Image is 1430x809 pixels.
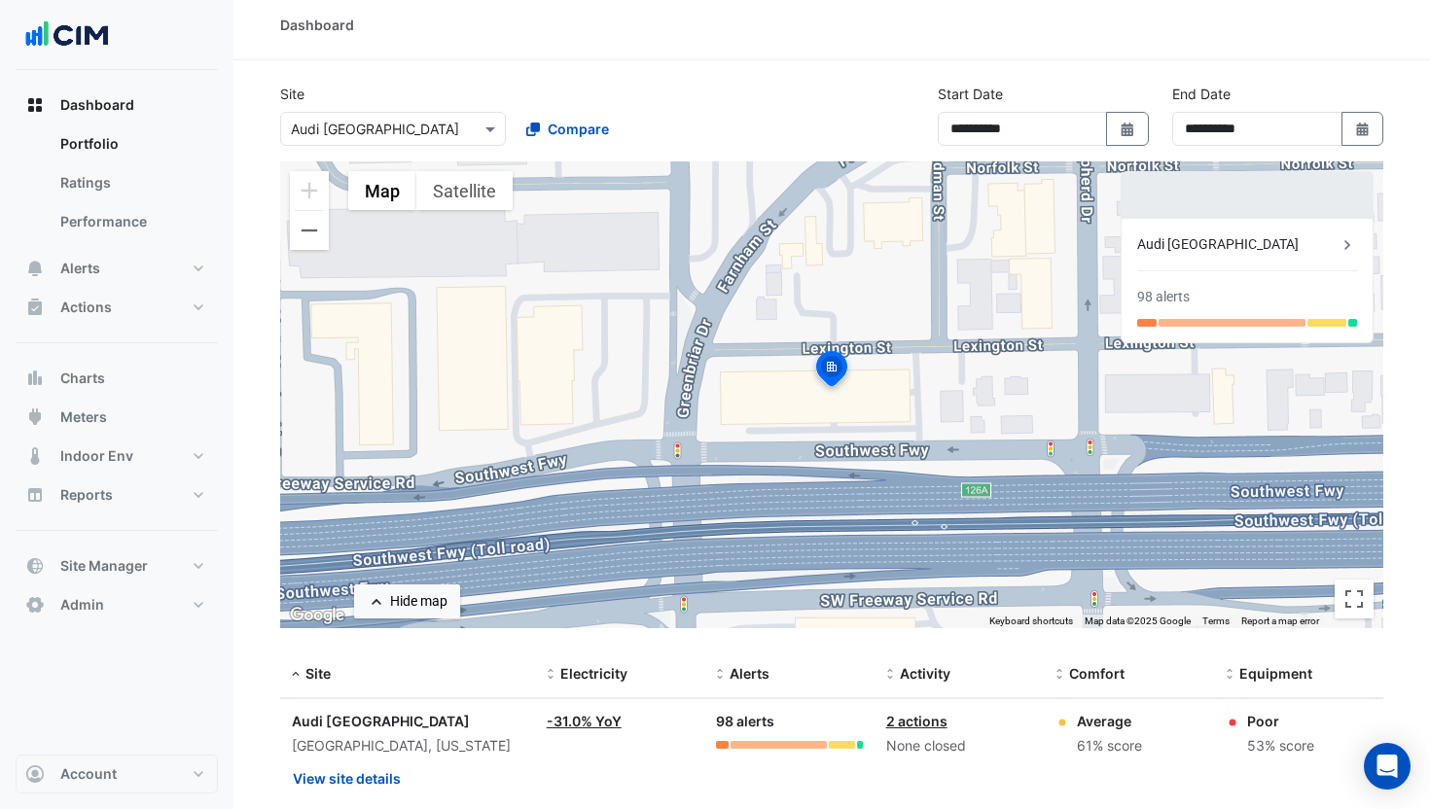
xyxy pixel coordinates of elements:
[547,713,622,729] a: -31.0% YoY
[25,298,45,317] app-icon: Actions
[886,735,1032,757] div: None closed
[16,755,218,793] button: Account
[560,665,627,682] span: Electricity
[1077,735,1142,757] div: 61% score
[1354,121,1372,137] fa-icon: Select Date
[1247,735,1314,757] div: 53% score
[60,259,100,278] span: Alerts
[45,163,218,202] a: Ratings
[514,112,622,146] button: Compare
[305,665,331,682] span: Site
[25,446,45,466] app-icon: Indoor Env
[730,665,769,682] span: Alerts
[60,556,148,576] span: Site Manager
[416,171,513,210] button: Show satellite imagery
[354,584,460,618] button: Hide map
[23,16,111,54] img: Company Logo
[285,603,349,628] img: Google
[292,761,402,795] button: View site details
[1137,287,1190,307] div: 98 alerts
[285,603,349,628] a: Click to see this area on Google Maps
[1247,711,1314,731] div: Poor
[900,665,950,682] span: Activity
[1239,665,1312,682] span: Equipment
[16,124,218,249] div: Dashboard
[25,259,45,278] app-icon: Alerts
[16,398,218,437] button: Meters
[280,84,304,104] label: Site
[290,171,329,210] button: Zoom in
[60,485,113,505] span: Reports
[292,735,523,757] div: [GEOGRAPHIC_DATA], [US_STATE]
[810,348,853,395] img: site-pin-selected.svg
[60,595,104,615] span: Admin
[1364,743,1411,790] div: Open Intercom Messenger
[989,615,1073,628] button: Keyboard shortcuts
[292,711,523,731] div: Audi [GEOGRAPHIC_DATA]
[16,546,218,585] button: Site Manager
[1241,616,1319,626] a: Report a map error
[1202,616,1230,626] a: Terms
[1335,580,1374,618] button: Toggle fullscreen view
[938,84,1003,104] label: Start Date
[1119,121,1136,137] fa-icon: Select Date
[16,585,218,624] button: Admin
[716,711,862,733] div: 98 alerts
[1069,665,1125,682] span: Comfort
[60,407,107,427] span: Meters
[886,713,947,729] a: 2 actions
[280,15,354,35] div: Dashboard
[16,475,218,514] button: Reports
[25,369,45,388] app-icon: Charts
[1172,84,1231,104] label: End Date
[25,556,45,576] app-icon: Site Manager
[1137,234,1338,255] div: Audi [GEOGRAPHIC_DATA]
[1077,711,1142,731] div: Average
[60,298,112,317] span: Actions
[16,359,218,398] button: Charts
[60,764,117,784] span: Account
[548,119,609,139] span: Compare
[16,288,218,327] button: Actions
[290,211,329,250] button: Zoom out
[60,369,105,388] span: Charts
[45,202,218,241] a: Performance
[16,437,218,475] button: Indoor Env
[16,249,218,288] button: Alerts
[60,95,134,115] span: Dashboard
[25,595,45,615] app-icon: Admin
[348,171,416,210] button: Show street map
[16,86,218,124] button: Dashboard
[45,124,218,163] a: Portfolio
[60,446,133,466] span: Indoor Env
[390,591,447,612] div: Hide map
[25,485,45,505] app-icon: Reports
[25,407,45,427] app-icon: Meters
[25,95,45,115] app-icon: Dashboard
[1085,616,1191,626] span: Map data ©2025 Google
